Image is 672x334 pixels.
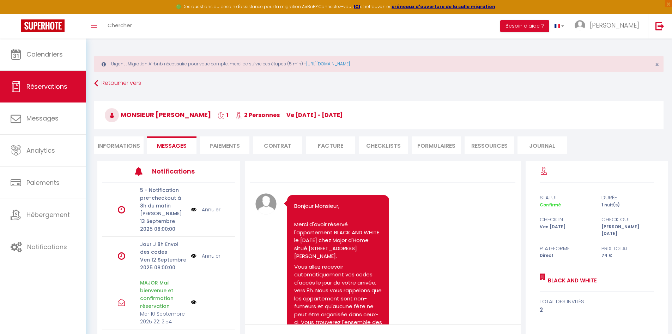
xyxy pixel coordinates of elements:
span: Paiements [26,178,60,187]
span: Confirmé [540,202,561,208]
img: NO IMAGE [191,299,196,305]
span: Notifications [27,242,67,251]
a: Chercher [102,14,137,39]
a: ICI [354,4,360,10]
div: Plateforme [535,244,597,253]
div: Ven [DATE] [535,224,597,237]
span: Calendriers [26,50,63,59]
button: Besoin d'aide ? [500,20,549,32]
span: [PERSON_NAME] [590,21,639,30]
span: ve [DATE] - [DATE] [286,111,343,119]
p: Jour J 8h Envoi des codes [140,240,186,256]
a: créneaux d'ouverture de la salle migration [392,4,495,10]
div: Urgent : Migration Airbnb nécessaire pour votre compte, merci de suivre ces étapes (5 min) - [94,56,664,72]
p: Bonjour Monsieur, [294,202,382,210]
img: NO IMAGE [191,206,196,213]
div: durée [597,193,659,202]
p: 5 - Notification pre-checkout à 8h du matin [140,186,186,210]
li: Paiements [200,136,249,154]
span: × [655,60,659,69]
p: Ven 12 Septembre 2025 08:00:00 [140,256,186,271]
a: ... [PERSON_NAME] [569,14,648,39]
div: Prix total [597,244,659,253]
div: 1 nuit(s) [597,202,659,209]
li: Journal [517,136,567,154]
span: 2 Personnes [235,111,280,119]
a: Annuler [202,206,220,213]
span: Messages [157,142,187,150]
button: Close [655,61,659,68]
p: Merci d'avoir réservé l'appartement BLACK AND WHITE le [DATE] chez Major d'Home situé [STREET_ADD... [294,221,382,260]
div: check in [535,215,597,224]
img: NO IMAGE [191,252,196,260]
img: logout [655,22,664,30]
span: Monsieur [PERSON_NAME] [105,110,211,119]
li: Facture [306,136,355,154]
div: statut [535,193,597,202]
div: [PERSON_NAME] [DATE] [597,224,659,237]
span: Analytics [26,146,55,155]
span: Hébergement [26,210,70,219]
a: Annuler [202,252,220,260]
div: total des invités [540,297,654,306]
div: check out [597,215,659,224]
div: Direct [535,252,597,259]
span: 1 [218,111,229,119]
span: Réservations [26,82,67,91]
img: ... [575,20,585,31]
li: Ressources [465,136,514,154]
li: FORMULAIRES [412,136,461,154]
span: Messages [26,114,59,123]
p: MAJOR Mail bienvenue et confirmation réservation [140,279,186,310]
a: BLACK AND WHITE [545,276,597,285]
li: CHECKLISTS [359,136,408,154]
img: Super Booking [21,19,65,32]
img: avatar.png [255,193,277,215]
li: Informations [94,136,144,154]
li: Contrat [253,136,302,154]
span: Chercher [108,22,132,29]
button: Ouvrir le widget de chat LiveChat [6,3,27,24]
p: [PERSON_NAME] 13 Septembre 2025 08:00:00 [140,210,186,233]
h3: Notifications [152,163,208,179]
p: Mer 10 Septembre 2025 22:12:54 [140,310,186,326]
a: Retourner vers [94,77,664,90]
div: 2 [540,306,654,314]
a: [URL][DOMAIN_NAME] [306,61,350,67]
div: 74 € [597,252,659,259]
